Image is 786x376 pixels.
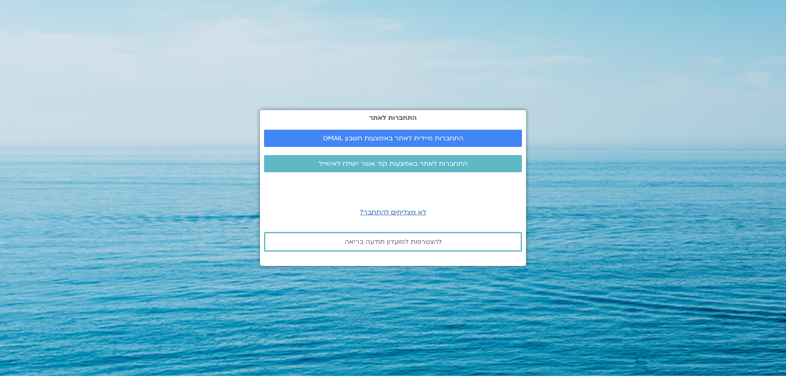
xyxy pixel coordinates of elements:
span: התחברות לאתר באמצעות קוד אשר יישלח לאימייל [319,160,468,167]
a: התחברות לאתר באמצעות קוד אשר יישלח לאימייל [264,155,522,172]
a: לא מצליחים להתחבר? [360,208,426,217]
h2: התחברות לאתר [264,114,522,122]
span: התחברות מיידית לאתר באמצעות חשבון GMAIL [323,135,463,142]
a: להצטרפות למועדון תודעה בריאה [264,232,522,252]
a: התחברות מיידית לאתר באמצעות חשבון GMAIL [264,130,522,147]
span: להצטרפות למועדון תודעה בריאה [345,238,442,245]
